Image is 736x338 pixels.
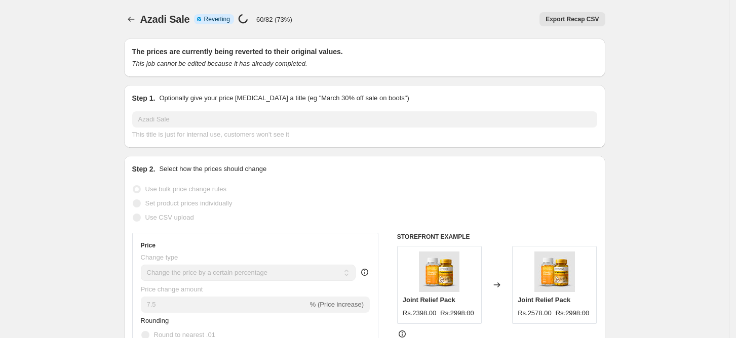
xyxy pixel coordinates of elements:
[132,111,597,128] input: 30% off holiday sale
[256,16,292,23] p: 60/82 (73%)
[539,12,605,26] button: Export Recap CSV
[419,251,459,292] img: 40_80x.jpg
[132,93,156,103] h2: Step 1.
[159,93,409,103] p: Optionally give your price [MEDICAL_DATA] a title (eg "March 30% off sale on boots")
[403,308,437,318] div: Rs.2398.00
[534,251,575,292] img: 40_80x.jpg
[141,241,156,249] h3: Price
[360,267,370,277] div: help
[145,185,226,193] span: Use bulk price change rules
[132,164,156,174] h2: Step 2.
[546,15,599,23] span: Export Recap CSV
[397,233,597,241] h6: STOREFRONT EXAMPLE
[124,12,138,26] button: Price change jobs
[518,296,570,304] span: Joint Relief Pack
[140,14,190,25] span: Azadi Sale
[141,317,169,324] span: Rounding
[403,296,455,304] span: Joint Relief Pack
[440,308,474,318] strike: Rs.2998.00
[204,15,230,23] span: Reverting
[518,308,552,318] div: Rs.2578.00
[132,131,289,138] span: This title is just for internal use, customers won't see it
[141,285,203,293] span: Price change amount
[556,308,590,318] strike: Rs.2998.00
[132,60,307,67] i: This job cannot be edited because it has already completed.
[132,47,597,57] h2: The prices are currently being reverted to their original values.
[141,297,308,313] input: -15
[145,199,233,207] span: Set product prices individually
[159,164,266,174] p: Select how the prices should change
[141,254,178,261] span: Change type
[145,214,194,221] span: Use CSV upload
[310,301,364,308] span: % (Price increase)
